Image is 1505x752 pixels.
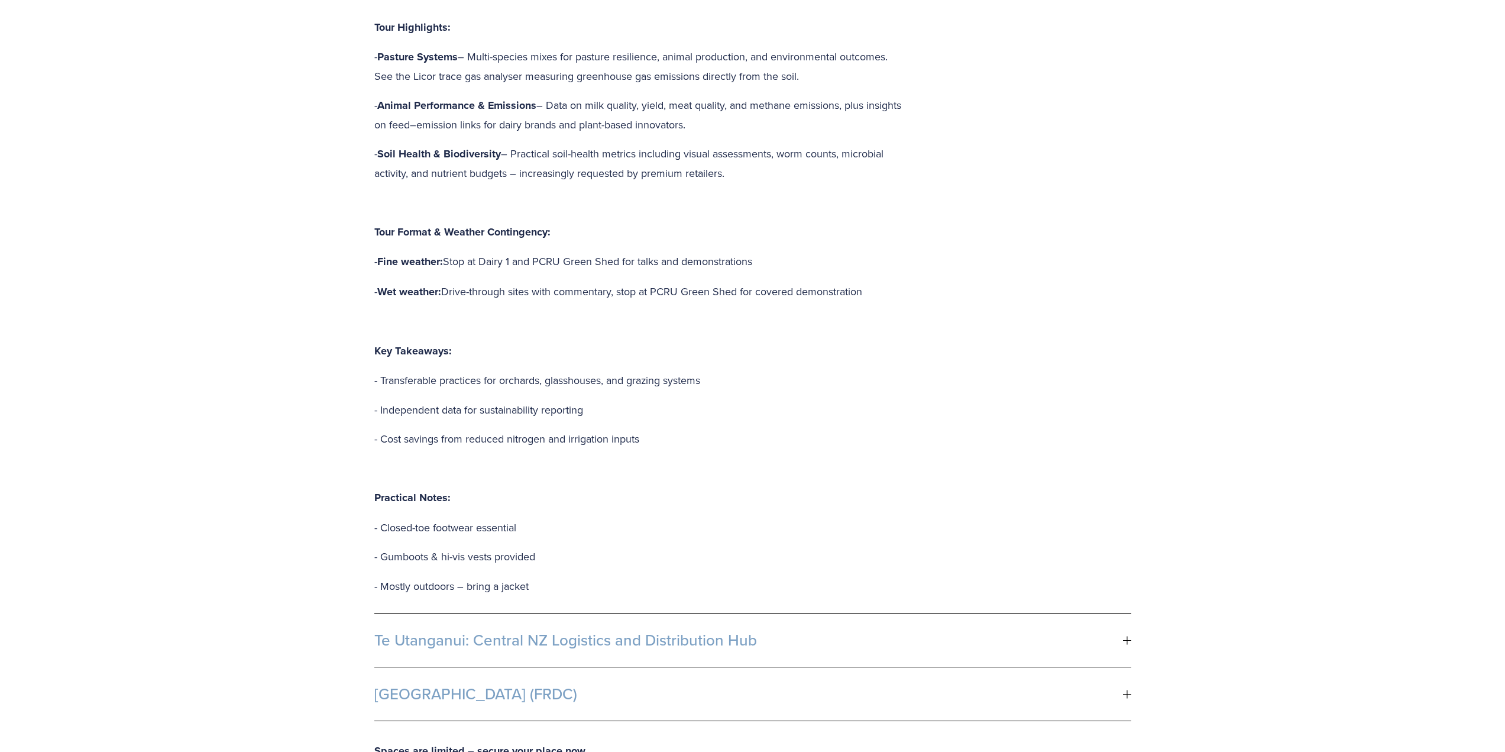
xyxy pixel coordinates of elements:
[374,96,904,134] p: - – Data on milk quality, yield, meat quality, and methane emissions, plus insights on feed–emiss...
[374,547,904,566] p: - Gumboots & hi-vis vests provided
[374,144,904,182] p: - – Practical soil-health metrics including visual assessments, worm counts, microbial activity, ...
[374,518,904,537] p: - Closed-toe footwear essential
[374,430,904,448] p: - Cost savings from reduced nitrogen and irrigation inputs
[374,401,904,419] p: - Independent data for sustainability reporting
[374,47,904,85] p: - – Multi-species mixes for pasture resilience, animal production, and environmental outcomes. Se...
[377,254,443,269] strong: Fine weather:
[377,98,536,113] strong: Animal Performance & Emissions
[377,49,458,64] strong: Pasture Systems
[374,20,451,35] strong: Tour Highlights:
[374,371,904,390] p: - Transferable practices for orchards, glasshouses, and grazing systems
[374,685,1123,703] span: [GEOGRAPHIC_DATA] (FRDC)
[374,631,1123,649] span: Te Utanganui: Central NZ Logistics and Distribution Hub
[374,614,1131,667] button: Te Utanganui: Central NZ Logistics and Distribution Hub
[374,343,452,359] strong: Key Takeaways:
[377,146,501,162] strong: Soil Health & Biodiversity
[374,667,1131,721] button: [GEOGRAPHIC_DATA] (FRDC)
[374,577,904,596] p: - Mostly outdoors – bring a jacket
[374,224,551,240] strong: Tour Format & Weather Contingency:
[374,490,451,505] strong: Practical Notes:
[374,282,904,302] p: - Drive-through sites with commentary, stop at PCRU Green Shed for covered demonstration
[374,252,904,272] p: - Stop at Dairy 1 and PCRU Green Shed for talks and demonstrations
[377,284,441,299] strong: Wet weather:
